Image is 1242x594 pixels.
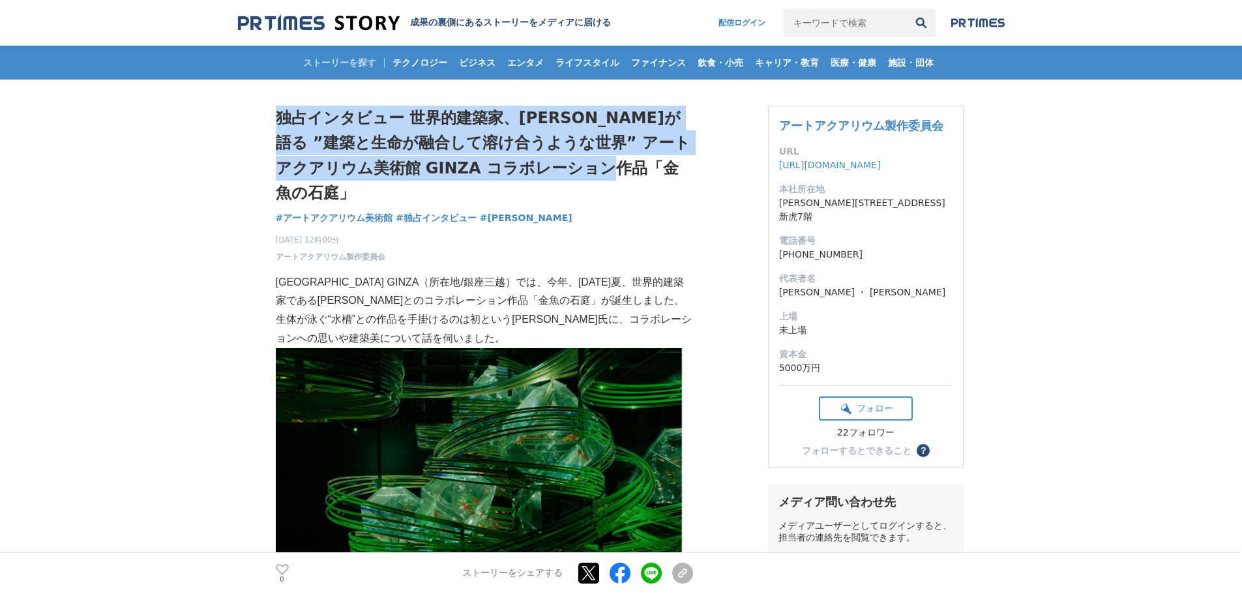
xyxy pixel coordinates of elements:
[779,183,953,196] dt: 本社所在地
[907,8,936,37] button: 検索
[276,234,385,246] span: [DATE] 12時00分
[276,212,393,224] span: #アートアクアリウム美術館
[550,57,625,68] span: ライフスタイル
[779,160,881,170] a: [URL][DOMAIN_NAME]
[276,273,693,311] p: [GEOGRAPHIC_DATA] GINZA（所在地/銀座三越）では、今年、[DATE]夏、世界的建築家である[PERSON_NAME]とのコラボレーション作品「金魚の石庭」が誕生しました。
[802,446,911,455] div: フォローするとできること
[819,427,913,439] div: 22フォロワー
[779,234,953,248] dt: 電話番号
[462,568,563,580] p: ストーリーをシェアする
[951,18,1005,28] img: prtimes
[883,57,939,68] span: 施設・団体
[276,211,393,225] a: #アートアクアリウム美術館
[502,46,549,80] a: エンタメ
[387,57,452,68] span: テクノロジー
[276,310,693,348] p: 生体が泳ぐ“水槽”との作品を手掛けるのは初という[PERSON_NAME]氏に、コラボレーションへの思いや建築美について話を伺いました。
[779,272,953,286] dt: 代表者名
[750,57,824,68] span: キャリア・教育
[502,57,549,68] span: エンタメ
[779,196,953,224] dd: [PERSON_NAME][STREET_ADDRESS]新虎7階
[626,46,691,80] a: ファイナンス
[276,106,693,206] h1: 独占インタビュー 世界的建築家、[PERSON_NAME]が語る ”建築と生命が融合して溶け合うような世界” アートアクアリウム美術館 GINZA コラボレーション作品「金魚の石庭」
[705,8,778,37] a: 配信ログイン
[410,17,611,29] h2: 成果の裏側にあるストーリーをメディアに届ける
[480,211,572,225] a: #[PERSON_NAME]
[779,145,953,158] dt: URL
[784,8,907,37] input: キーワードで検索
[396,211,477,225] a: #独占インタビュー
[779,119,943,132] a: アートアクアリウム製作委員会
[276,576,289,583] p: 0
[779,248,953,261] dd: [PHONE_NUMBER]
[238,14,611,32] a: 成果の裏側にあるストーリーをメディアに届ける 成果の裏側にあるストーリーをメディアに届ける
[819,396,913,421] button: フォロー
[883,46,939,80] a: 施設・団体
[692,57,748,68] span: 飲食・小売
[779,323,953,337] dd: 未上場
[550,46,625,80] a: ライフスタイル
[919,446,928,455] span: ？
[454,46,501,80] a: ビジネス
[238,14,400,32] img: 成果の裏側にあるストーリーをメディアに届ける
[825,57,881,68] span: 医療・健康
[396,212,477,224] span: #独占インタビュー
[778,494,953,510] div: メディア問い合わせ先
[779,310,953,323] dt: 上場
[779,348,953,361] dt: 資本金
[917,444,930,457] button: ？
[276,251,385,263] a: アートアクアリウム製作委員会
[750,46,824,80] a: キャリア・教育
[626,57,691,68] span: ファイナンス
[825,46,881,80] a: 医療・健康
[778,520,953,544] div: メディアユーザーとしてログインすると、担当者の連絡先を閲覧できます。
[692,46,748,80] a: 飲食・小売
[779,361,953,375] dd: 5000万円
[480,212,572,224] span: #[PERSON_NAME]
[779,286,953,299] dd: [PERSON_NAME] ・ [PERSON_NAME]
[454,57,501,68] span: ビジネス
[387,46,452,80] a: テクノロジー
